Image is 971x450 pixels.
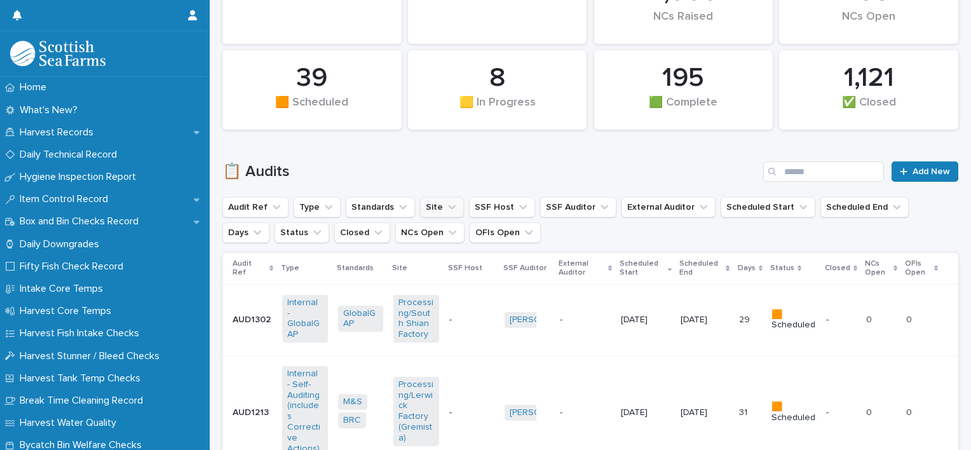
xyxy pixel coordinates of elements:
[739,405,750,418] p: 31
[771,402,816,423] p: 🟧 Scheduled
[826,315,856,325] p: -
[222,163,758,181] h1: 📋 Audits
[616,96,752,123] div: 🟩 Complete
[15,305,121,317] p: Harvest Core Temps
[15,283,113,295] p: Intake Core Temps
[15,81,57,93] p: Home
[739,312,752,325] p: 29
[294,197,341,217] button: Type
[233,312,273,325] p: AUD1302
[825,261,850,275] p: Closed
[763,161,884,182] input: Search
[503,261,547,275] p: SSF Auditor
[681,315,726,325] p: [DATE]
[395,222,465,243] button: NCs Open
[343,397,362,407] a: M&S
[430,62,566,94] div: 8
[820,197,909,217] button: Scheduled End
[15,261,133,273] p: Fifty Fish Check Record
[15,215,149,228] p: Box and Bin Checks Record
[448,261,482,275] p: SSF Host
[801,62,937,94] div: 1,121
[15,104,88,116] p: What's New?
[905,257,931,280] p: OFIs Open
[10,41,105,66] img: mMrefqRFQpe26GRNOUkG
[15,417,126,429] p: Harvest Water Quality
[449,315,494,325] p: -
[906,405,914,418] p: 0
[398,297,433,340] a: Processing/South Shian Factory
[469,197,535,217] button: SSF Host
[620,257,665,280] p: Scheduled Start
[222,284,958,355] tr: AUD1302AUD1302 Internal - GlobalGAP GlobalGAP Processing/South Shian Factory -[PERSON_NAME] -- [D...
[244,96,380,123] div: 🟧 Scheduled
[621,197,716,217] button: External Auditor
[275,222,329,243] button: Status
[510,407,579,418] a: [PERSON_NAME]
[233,405,271,418] p: AUD1213
[738,261,756,275] p: Days
[560,312,565,325] p: -
[15,327,149,339] p: Harvest Fish Intake Checks
[334,222,390,243] button: Closed
[801,10,937,37] div: NCs Open
[559,257,605,280] p: External Auditor
[866,405,874,418] p: 0
[560,405,565,418] p: -
[616,62,752,94] div: 195
[449,407,494,418] p: -
[470,222,541,243] button: OFIs Open
[771,310,816,331] p: 🟧 Scheduled
[510,315,579,325] a: [PERSON_NAME]
[15,238,109,250] p: Daily Downgrades
[15,149,127,161] p: Daily Technical Record
[343,308,378,330] a: GlobalGAP
[343,415,361,426] a: BRC
[621,407,666,418] p: [DATE]
[616,10,752,37] div: NCs Raised
[801,96,937,123] div: ✅ Closed
[222,222,269,243] button: Days
[15,372,151,385] p: Harvest Tank Temp Checks
[398,379,433,444] a: Processing/Lerwick Factory (Gremista)
[865,257,890,280] p: NCs Open
[392,261,407,275] p: Site
[430,96,566,123] div: 🟨 In Progress
[540,197,616,217] button: SSF Auditor
[621,315,666,325] p: [DATE]
[15,350,170,362] p: Harvest Stunner / Bleed Checks
[233,257,266,280] p: Audit Ref
[346,197,415,217] button: Standards
[681,407,726,418] p: [DATE]
[866,312,874,325] p: 0
[913,167,950,176] span: Add New
[15,171,146,183] p: Hygiene Inspection Report
[281,261,299,275] p: Type
[222,197,289,217] button: Audit Ref
[287,297,322,340] a: Internal - GlobalGAP
[721,197,815,217] button: Scheduled Start
[15,126,104,139] p: Harvest Records
[244,62,380,94] div: 39
[826,407,856,418] p: -
[420,197,464,217] button: Site
[892,161,958,182] a: Add New
[15,395,153,407] p: Break Time Cleaning Record
[15,193,118,205] p: Item Control Record
[906,312,914,325] p: 0
[679,257,723,280] p: Scheduled End
[337,261,374,275] p: Standards
[770,261,794,275] p: Status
